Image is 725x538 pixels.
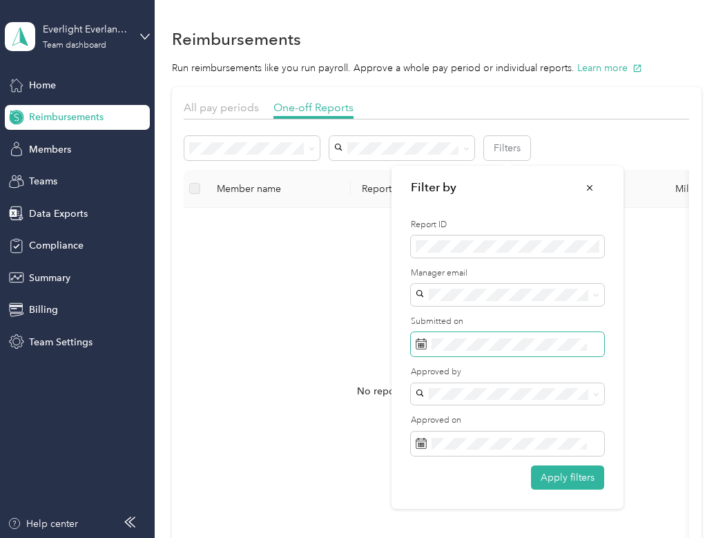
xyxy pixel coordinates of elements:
[29,78,56,93] span: Home
[351,170,503,208] th: Report name
[411,366,604,378] label: Approved by
[531,465,604,490] button: Apply filters
[411,179,456,196] strong: title
[43,41,106,50] div: Team dashboard
[8,517,78,531] button: Help center
[29,110,104,124] span: Reimbursements
[411,219,604,231] label: Report ID
[43,22,129,37] div: Everlight Everlance Account
[172,61,702,75] p: Run reimbursements like you run payroll. Approve a whole pay period or individual reports.
[357,384,519,399] span: No reports found with current filters
[206,170,351,208] th: Member name
[411,267,604,280] label: Manager email
[273,101,354,114] span: One-off Reports
[217,183,340,195] div: Member name
[29,206,88,221] span: Data Exports
[29,335,93,349] span: Team Settings
[577,61,642,75] button: Learn more
[484,136,530,160] button: Filters
[29,271,70,285] span: Summary
[29,142,71,157] span: Members
[411,414,604,427] label: Approved on
[648,461,725,538] iframe: Everlance-gr Chat Button Frame
[29,302,58,317] span: Billing
[29,238,84,253] span: Compliance
[411,316,604,328] label: Submitted on
[184,101,259,114] span: All pay periods
[617,183,699,195] div: Miles
[29,174,57,189] span: Teams
[172,32,301,46] h1: Reimbursements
